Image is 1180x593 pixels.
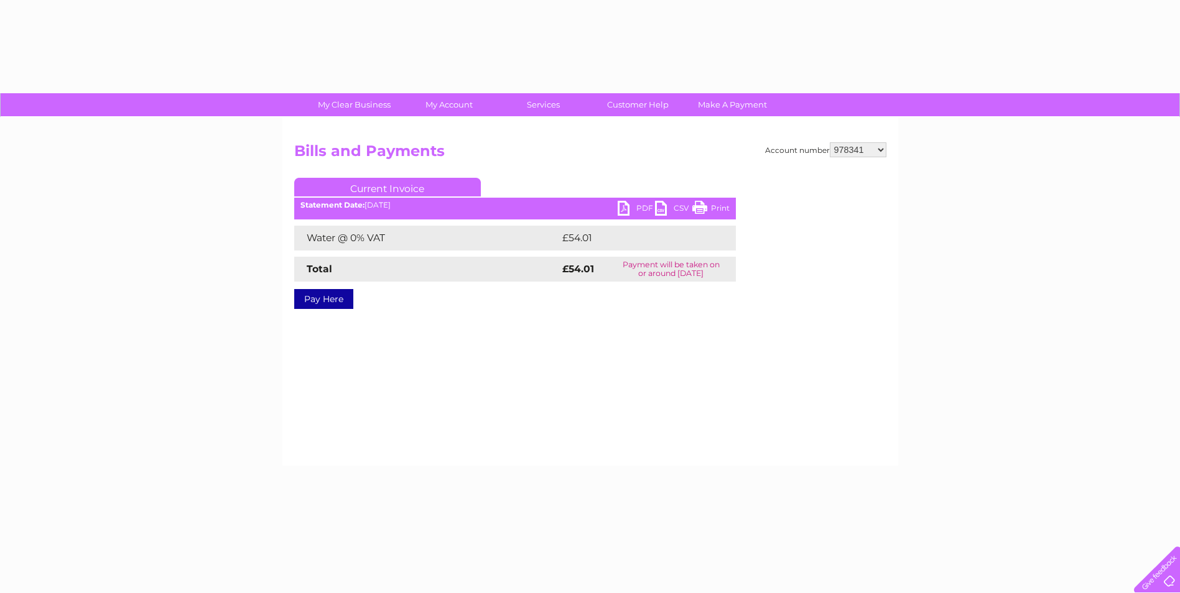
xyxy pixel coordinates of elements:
[655,201,692,219] a: CSV
[294,178,481,196] a: Current Invoice
[300,200,365,209] b: Statement Date:
[562,263,594,275] strong: £54.01
[492,93,595,116] a: Services
[587,93,689,116] a: Customer Help
[692,201,730,219] a: Print
[294,226,559,251] td: Water @ 0% VAT
[397,93,500,116] a: My Account
[606,257,736,282] td: Payment will be taken on or around [DATE]
[294,289,353,309] a: Pay Here
[294,201,736,209] div: [DATE]
[681,93,784,116] a: Make A Payment
[294,142,886,166] h2: Bills and Payments
[307,263,332,275] strong: Total
[559,226,710,251] td: £54.01
[303,93,406,116] a: My Clear Business
[765,142,886,157] div: Account number
[618,201,655,219] a: PDF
